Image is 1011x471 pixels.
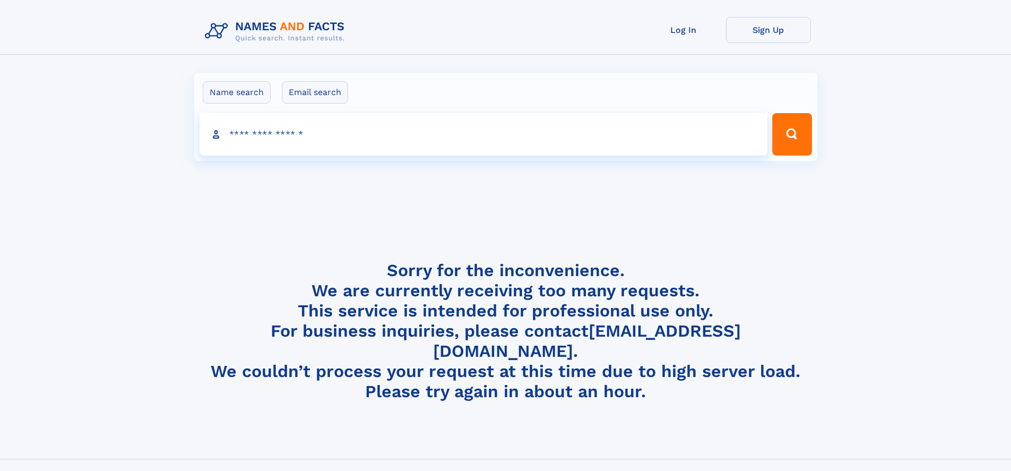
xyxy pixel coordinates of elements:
[772,113,811,156] button: Search Button
[282,81,348,104] label: Email search
[201,17,353,46] img: Logo Names and Facts
[726,17,811,43] a: Sign Up
[433,321,741,361] a: [EMAIL_ADDRESS][DOMAIN_NAME]
[201,260,811,402] h4: Sorry for the inconvenience. We are currently receiving too many requests. This service is intend...
[203,81,271,104] label: Name search
[641,17,726,43] a: Log In
[200,113,768,156] input: search input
